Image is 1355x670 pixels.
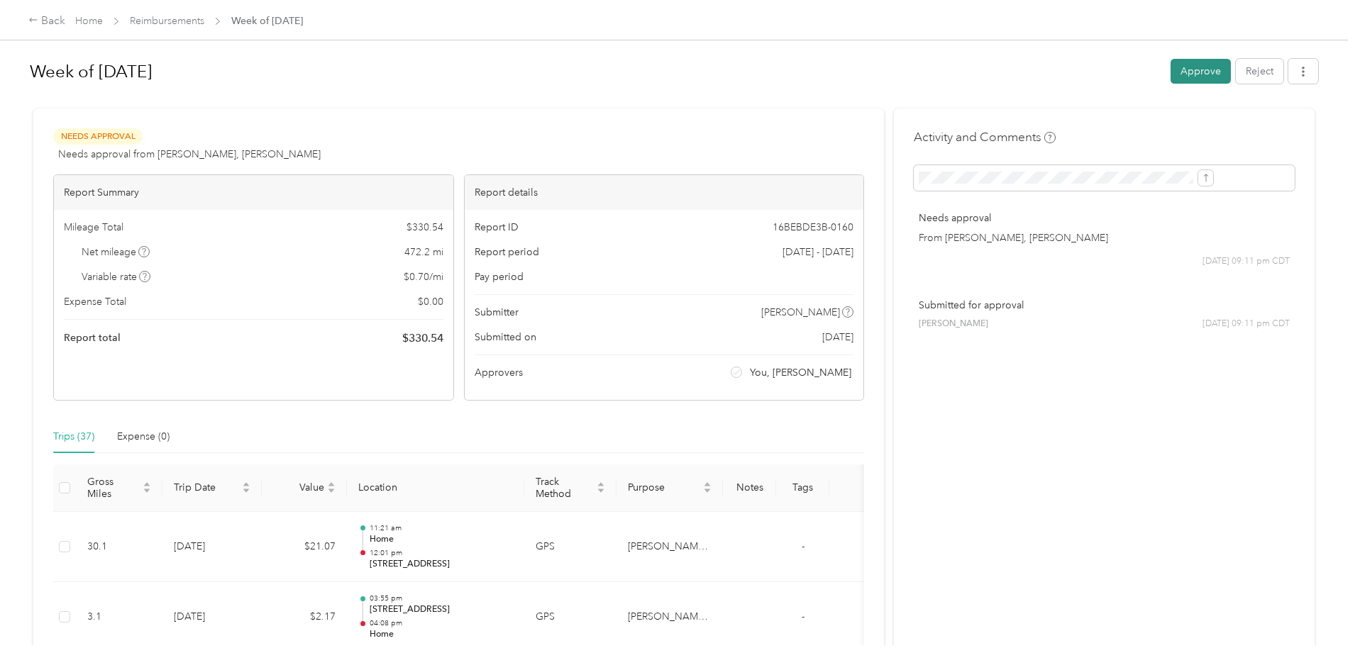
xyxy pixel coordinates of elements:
[919,298,1290,313] p: Submitted for approval
[370,533,513,546] p: Home
[242,480,250,488] span: caret-up
[231,13,303,28] span: Week of [DATE]
[30,55,1161,89] h1: Week of September 8 2025
[723,464,776,512] th: Notes
[273,481,324,493] span: Value
[475,305,519,320] span: Submitter
[327,486,336,495] span: caret-down
[54,175,453,210] div: Report Summary
[370,558,513,571] p: [STREET_ADDRESS]
[524,582,616,653] td: GPS
[597,480,605,488] span: caret-up
[822,330,853,345] span: [DATE]
[370,593,513,603] p: 03:55 pm
[370,618,513,628] p: 04:08 pm
[64,330,121,345] span: Report total
[347,464,524,512] th: Location
[64,294,126,309] span: Expense Total
[76,464,162,512] th: Gross Miles
[162,582,262,653] td: [DATE]
[475,269,524,284] span: Pay period
[703,480,712,488] span: caret-up
[475,330,536,345] span: Submitted on
[773,220,853,235] span: 16BEBDE3B-0160
[130,15,204,27] a: Reimbursements
[919,230,1290,245] p: From [PERSON_NAME], [PERSON_NAME]
[370,628,513,641] p: Home
[418,294,443,309] span: $ 0.00
[404,245,443,259] span: 472.2 mi
[262,464,347,512] th: Value
[117,429,170,445] div: Expense (0)
[475,365,523,380] span: Approvers
[750,365,851,380] span: You, [PERSON_NAME]
[76,512,162,583] td: 30.1
[536,476,594,500] span: Track Method
[475,220,519,235] span: Report ID
[162,464,262,512] th: Trip Date
[370,548,513,558] p: 12:01 pm
[64,220,123,235] span: Mileage Total
[628,481,700,493] span: Purpose
[143,486,151,495] span: caret-down
[402,330,443,347] span: $ 330.54
[914,128,1056,146] h4: Activity and Comments
[53,128,143,145] span: Needs Approval
[53,429,94,445] div: Trips (37)
[465,175,864,210] div: Report details
[616,582,723,653] td: Martin House Brewing Company
[174,481,239,493] span: Trip Date
[919,211,1290,225] p: Needs approval
[262,582,347,653] td: $2.17
[616,464,723,512] th: Purpose
[28,13,65,30] div: Back
[616,512,723,583] td: Martin House Brewing Company
[87,476,140,500] span: Gross Miles
[782,245,853,259] span: [DATE] - [DATE]
[82,269,151,284] span: Variable rate
[1276,591,1355,670] iframe: Everlance-gr Chat Button Frame
[242,486,250,495] span: caret-down
[1171,59,1231,84] button: Approve
[82,245,150,259] span: Net mileage
[406,220,443,235] span: $ 330.54
[1202,255,1290,268] span: [DATE] 09:11 pm CDT
[58,147,321,162] span: Needs approval from [PERSON_NAME], [PERSON_NAME]
[703,486,712,495] span: caret-down
[162,512,262,583] td: [DATE]
[597,486,605,495] span: caret-down
[524,512,616,583] td: GPS
[761,305,840,320] span: [PERSON_NAME]
[1202,318,1290,330] span: [DATE] 09:11 pm CDT
[404,269,443,284] span: $ 0.70 / mi
[370,603,513,616] p: [STREET_ADDRESS]
[75,15,103,27] a: Home
[524,464,616,512] th: Track Method
[370,523,513,533] p: 11:21 am
[262,512,347,583] td: $21.07
[1236,59,1283,84] button: Reject
[919,318,988,330] span: [PERSON_NAME]
[76,582,162,653] td: 3.1
[475,245,539,259] span: Report period
[776,464,829,512] th: Tags
[802,540,804,552] span: -
[802,610,804,622] span: -
[143,480,151,488] span: caret-up
[327,480,336,488] span: caret-up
